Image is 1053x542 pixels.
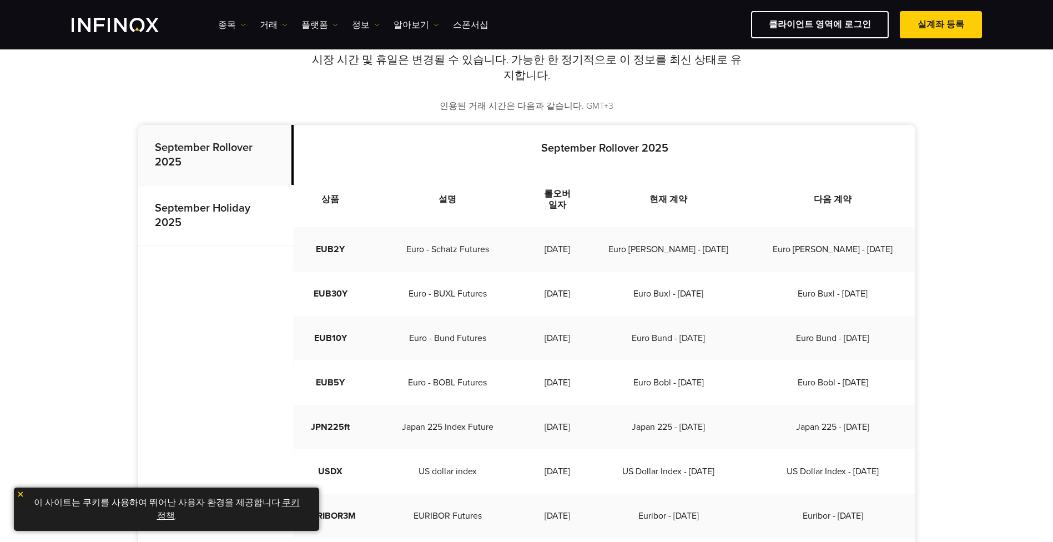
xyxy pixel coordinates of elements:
td: Euribor - [DATE] [750,494,915,538]
th: 상품 [294,172,367,227]
td: EURIBOR Futures [367,494,529,538]
td: Euro [PERSON_NAME] - [DATE] [586,227,750,272]
strong: September Holiday 2025 [155,202,250,229]
td: [DATE] [528,449,586,494]
td: Euro - BUXL Futures [367,272,529,316]
td: [DATE] [528,360,586,405]
td: Euro - Bund Futures [367,316,529,360]
td: [DATE] [528,227,586,272]
td: Euro Bobl - [DATE] [586,360,750,405]
strong: September Rollover 2025 [541,142,668,155]
a: INFINOX Logo [72,18,185,32]
td: Euro - Schatz Futures [367,227,529,272]
td: Euro Bobl - [DATE] [750,360,915,405]
td: EUB5Y [294,360,367,405]
td: Japan 225 Index Future [367,405,529,449]
strong: 시장 시간 [484,28,569,52]
td: JPN225ft [294,405,367,449]
td: Japan 225 - [DATE] [750,405,915,449]
td: [DATE] [528,405,586,449]
td: Euribor - [DATE] [586,494,750,538]
th: 다음 계약 [750,172,915,227]
td: USDX [294,449,367,494]
a: 정보 [352,18,380,32]
th: 현재 계약 [586,172,750,227]
td: US dollar index [367,449,529,494]
a: 실계좌 등록 [900,11,982,38]
td: US Dollar Index - [DATE] [586,449,750,494]
th: 롤오버 일자 [528,172,586,227]
td: Euro [PERSON_NAME] - [DATE] [750,227,915,272]
a: 종목 [218,18,246,32]
a: 거래 [260,18,288,32]
td: US Dollar Index - [DATE] [750,449,915,494]
td: EUB30Y [294,272,367,316]
td: Japan 225 - [DATE] [586,405,750,449]
td: [DATE] [528,316,586,360]
a: 클라이언트 영역에 로그인 [751,11,889,38]
img: yellow close icon [17,490,24,498]
td: EUB10Y [294,316,367,360]
td: Euro Buxl - [DATE] [586,272,750,316]
td: EURIBOR3M [294,494,367,538]
td: [DATE] [528,494,586,538]
td: Euro - BOBL Futures [367,360,529,405]
a: 스폰서십 [453,18,488,32]
td: Euro Bund - [DATE] [586,316,750,360]
p: 인용된 거래 시간은 다음과 같습니다. GMT+3 [138,100,915,113]
td: [DATE] [528,272,586,316]
td: Euro Buxl - [DATE] [750,272,915,316]
th: 설명 [367,172,529,227]
td: EUB2Y [294,227,367,272]
p: 시장 시간 및 휴일은 변경될 수 있습니다. 가능한 한 정기적으로 이 정보를 최신 상태로 유지합니다. [308,52,746,83]
a: 알아보기 [394,18,439,32]
td: Euro Bund - [DATE] [750,316,915,360]
strong: September Rollover 2025 [155,141,253,169]
a: 플랫폼 [301,18,338,32]
p: 이 사이트는 쿠키를 사용하여 뛰어난 사용자 환경을 제공합니다. . [19,493,314,525]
